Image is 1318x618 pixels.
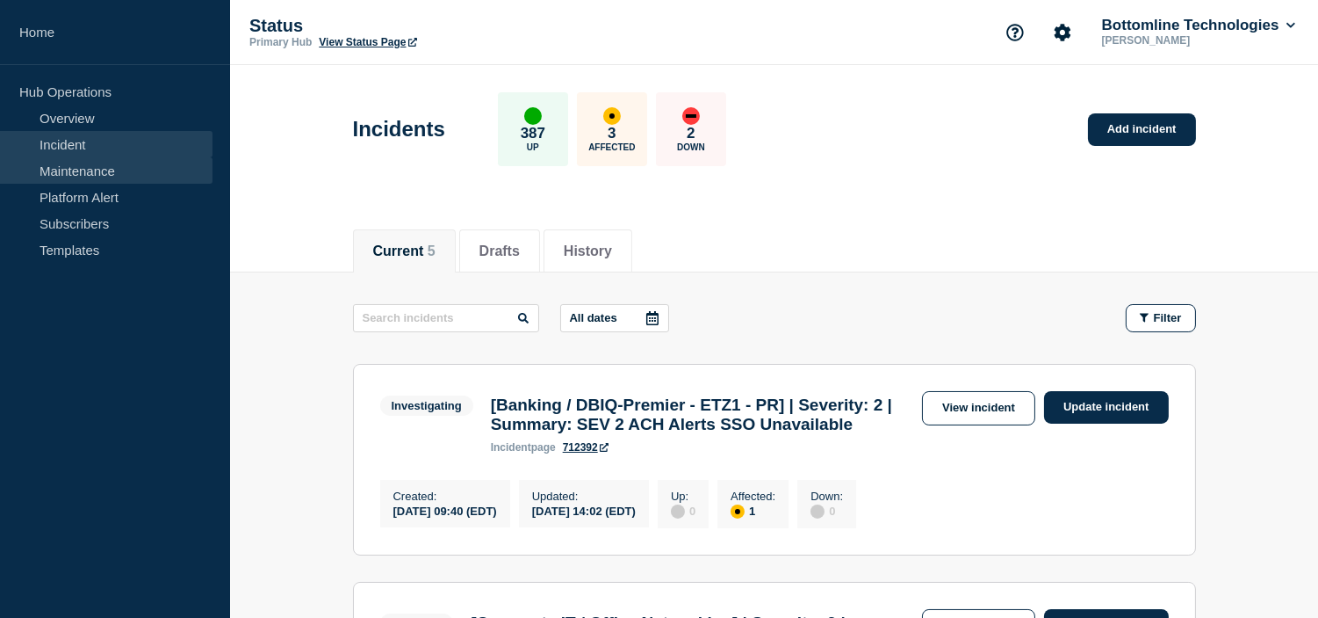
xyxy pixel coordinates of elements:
a: 712392 [563,441,609,454]
div: disabled [671,505,685,519]
p: page [491,441,556,454]
p: Down [677,142,705,152]
span: incident [491,441,531,454]
span: Filter [1154,311,1182,324]
button: Drafts [479,244,520,259]
button: Filter [1126,304,1196,332]
a: Update incident [1044,391,1169,424]
span: 5 [428,244,436,258]
p: All dates [570,311,617,324]
p: [PERSON_NAME] [1098,34,1281,47]
p: Created : [393,490,497,503]
p: Status [249,16,601,36]
div: disabled [810,505,825,519]
p: 3 [608,125,616,142]
span: Investigating [380,396,473,416]
button: History [564,244,612,259]
p: 2 [687,125,695,142]
button: Current 5 [373,244,436,259]
div: affected [603,107,621,125]
p: Affected [588,142,635,152]
a: View Status Page [319,36,416,48]
a: Add incident [1088,113,1196,146]
div: [DATE] 09:40 (EDT) [393,503,497,518]
p: Up : [671,490,695,503]
div: 1 [731,503,775,519]
p: Updated : [532,490,636,503]
p: Affected : [731,490,775,503]
button: Support [997,14,1034,51]
div: 0 [810,503,843,519]
div: down [682,107,700,125]
div: affected [731,505,745,519]
button: Account settings [1044,14,1081,51]
h1: Incidents [353,117,445,142]
a: View incident [922,391,1035,425]
input: Search incidents [353,304,539,332]
div: 0 [671,503,695,519]
p: Up [527,142,539,152]
p: Primary Hub [249,36,312,48]
div: [DATE] 14:02 (EDT) [532,503,636,518]
p: Down : [810,490,843,503]
button: Bottomline Technologies [1098,17,1299,34]
h3: [Banking / DBIQ-Premier - ETZ1 - PR] | Severity: 2 | Summary: SEV 2 ACH Alerts SSO Unavailable [491,396,913,434]
button: All dates [560,304,669,332]
p: 387 [521,125,545,142]
div: up [524,107,542,125]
